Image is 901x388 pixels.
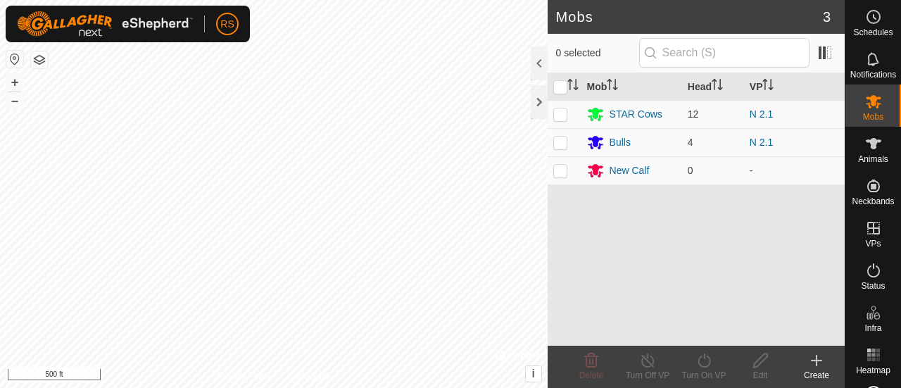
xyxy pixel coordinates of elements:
a: N 2.1 [750,137,773,148]
p-sorticon: Activate to sort [607,81,618,92]
span: i [531,368,534,380]
span: 3 [823,6,831,27]
a: N 2.1 [750,108,773,120]
p-sorticon: Activate to sort [567,81,579,92]
span: RS [220,17,234,32]
span: Status [861,282,885,290]
p-sorticon: Activate to sort [762,81,774,92]
span: Notifications [850,70,896,79]
a: Contact Us [287,370,329,382]
div: STAR Cows [610,107,662,122]
span: 0 selected [556,46,639,61]
span: Animals [858,155,888,163]
div: Turn Off VP [619,369,676,382]
div: Turn On VP [676,369,732,382]
button: Map Layers [31,51,48,68]
span: VPs [865,239,881,248]
button: – [6,92,23,109]
div: Edit [732,369,788,382]
span: 0 [688,165,693,176]
p-sorticon: Activate to sort [712,81,723,92]
th: Head [682,73,744,101]
td: - [744,156,845,184]
div: Create [788,369,845,382]
button: i [526,366,541,382]
span: Heatmap [856,366,890,375]
a: Privacy Policy [218,370,271,382]
th: Mob [581,73,682,101]
span: Mobs [863,113,883,121]
span: 12 [688,108,699,120]
span: Delete [579,370,604,380]
img: Gallagher Logo [17,11,193,37]
button: Reset Map [6,51,23,68]
span: 4 [688,137,693,148]
div: Bulls [610,135,631,150]
span: Neckbands [852,197,894,206]
th: VP [744,73,845,101]
h2: Mobs [556,8,823,25]
span: Infra [864,324,881,332]
span: Schedules [853,28,893,37]
input: Search (S) [639,38,809,68]
button: + [6,74,23,91]
div: New Calf [610,163,650,178]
